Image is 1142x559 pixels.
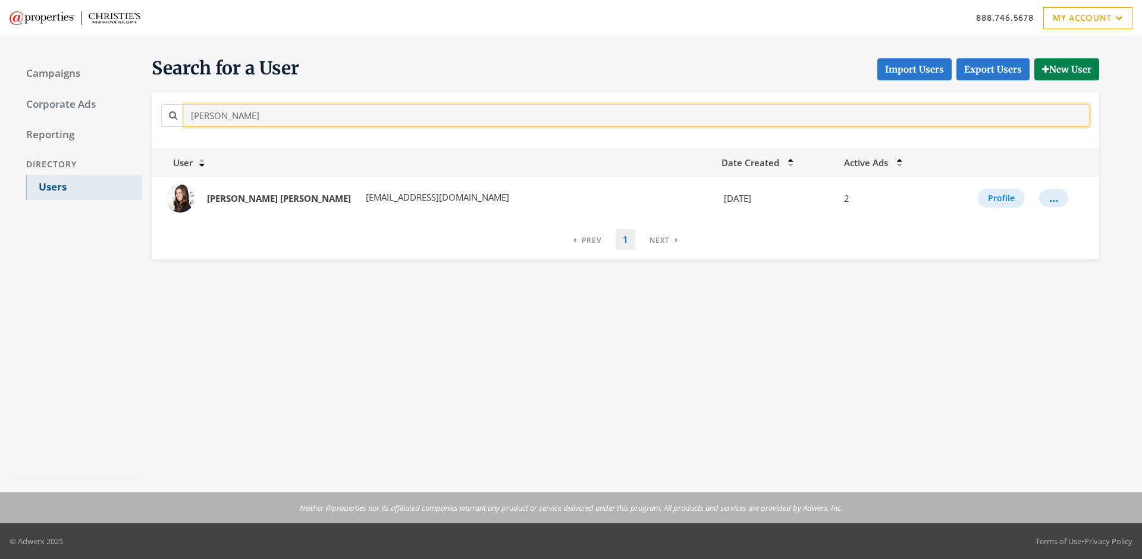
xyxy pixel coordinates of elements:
[837,177,938,220] td: 2
[616,229,635,250] a: 1
[844,157,888,168] span: Active Ads
[1049,198,1058,199] div: ...
[166,184,194,213] img: Nicole Dahl profile
[280,192,351,204] strong: [PERSON_NAME]
[14,92,142,117] a: Corporate Ads
[14,123,142,148] a: Reporting
[10,11,140,25] img: Adwerx
[1034,58,1099,80] button: New User
[1043,7,1132,29] a: My Account
[721,157,779,168] span: Date Created
[714,177,836,220] td: [DATE]
[152,57,299,80] span: Search for a User
[10,535,63,547] p: © Adwerx 2025
[1084,536,1132,546] a: Privacy Policy
[1039,189,1068,207] button: ...
[877,58,952,80] button: Import Users
[363,191,509,203] span: [EMAIL_ADDRESS][DOMAIN_NAME]
[978,189,1025,208] button: Profile
[26,175,142,200] a: Users
[300,502,843,514] p: Neither @properties nor its affiliated companies warrant any product or service delivered under t...
[956,58,1030,80] a: Export Users
[1036,536,1081,546] a: Terms of Use
[169,111,177,120] i: Search for a name or email address
[199,188,359,210] a: [PERSON_NAME] [PERSON_NAME]
[14,61,142,86] a: Campaigns
[159,157,193,168] span: User
[566,229,685,250] nav: pagination
[976,11,1034,24] a: 888.746.5678
[14,154,142,176] div: Directory
[184,104,1090,126] input: Search for a name or email address
[1036,535,1132,547] div: •
[207,192,278,204] strong: [PERSON_NAME]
